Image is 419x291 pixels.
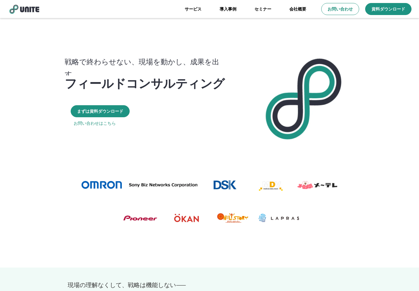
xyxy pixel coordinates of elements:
p: まずは資料ダウンロード [77,108,123,114]
a: 資料ダウンロード [365,3,411,15]
p: フィールドコンサルティング [65,75,225,90]
p: 資料ダウンロード [371,6,405,12]
a: お問い合わせはこちら [74,120,116,126]
p: お問い合わせ [328,6,353,12]
p: 戦略で終わらせない、現場を動かし、成果を出す。 [65,55,231,80]
a: まずは資料ダウンロード [71,105,130,117]
a: お問い合わせ [321,3,359,15]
